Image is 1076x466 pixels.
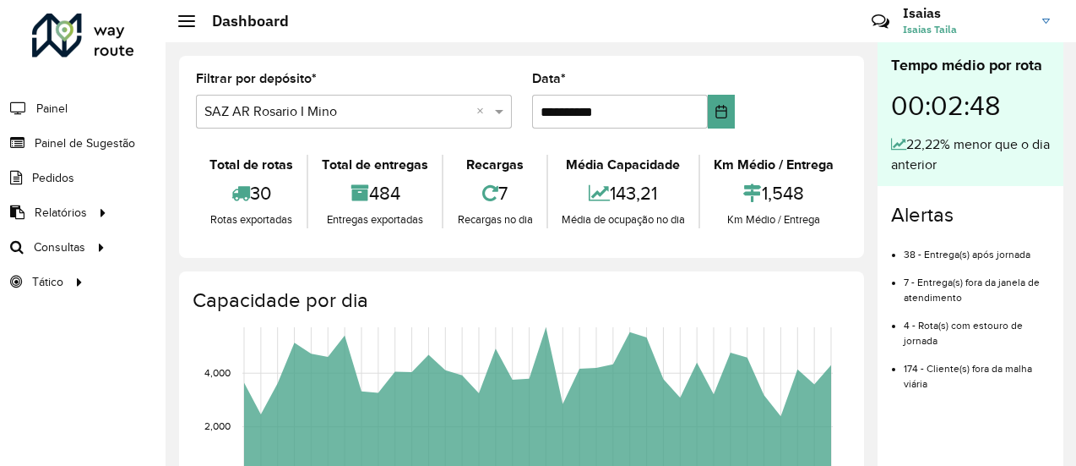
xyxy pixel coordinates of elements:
div: 1,548 [704,175,843,211]
text: 4,000 [204,367,231,378]
div: Total de rotas [200,155,302,175]
button: Choose Date [708,95,735,129]
text: 2,000 [204,421,231,432]
h3: Isaias [903,5,1030,21]
a: Contato Rápido [862,3,899,40]
div: Rotas exportadas [200,211,302,228]
span: Consultas [34,238,85,256]
label: Data [532,69,566,89]
div: Km Médio / Entrega [704,211,843,228]
span: Pedidos [32,169,74,187]
div: 484 [312,175,437,211]
div: Total de entregas [312,155,437,175]
span: Isaias Taila [903,22,1030,37]
div: 22,22% menor que o dia anterior [891,134,1050,175]
div: 00:02:48 [891,77,1050,134]
li: 4 - Rota(s) com estouro de jornada [904,305,1050,348]
span: Painel [36,100,68,118]
h2: Dashboard [195,12,289,30]
li: 174 - Cliente(s) fora da malha viária [904,348,1050,392]
h4: Capacidade por dia [193,288,847,313]
span: Painel de Sugestão [35,134,135,152]
div: Média de ocupação no dia [552,211,694,228]
div: Entregas exportadas [312,211,437,228]
label: Filtrar por depósito [196,69,317,89]
span: Tático [32,273,63,291]
h4: Alertas [891,203,1050,228]
div: Recargas no dia [448,211,541,228]
span: Clear all [476,101,491,122]
div: Tempo médio por rota [891,54,1050,77]
div: 30 [200,175,302,211]
div: 7 [448,175,541,211]
span: Relatórios [35,204,87,222]
li: 38 - Entrega(s) após jornada [904,234,1050,262]
div: Recargas [448,155,541,175]
li: 7 - Entrega(s) fora da janela de atendimento [904,262,1050,305]
div: 143,21 [552,175,694,211]
div: Km Médio / Entrega [704,155,843,175]
div: Média Capacidade [552,155,694,175]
